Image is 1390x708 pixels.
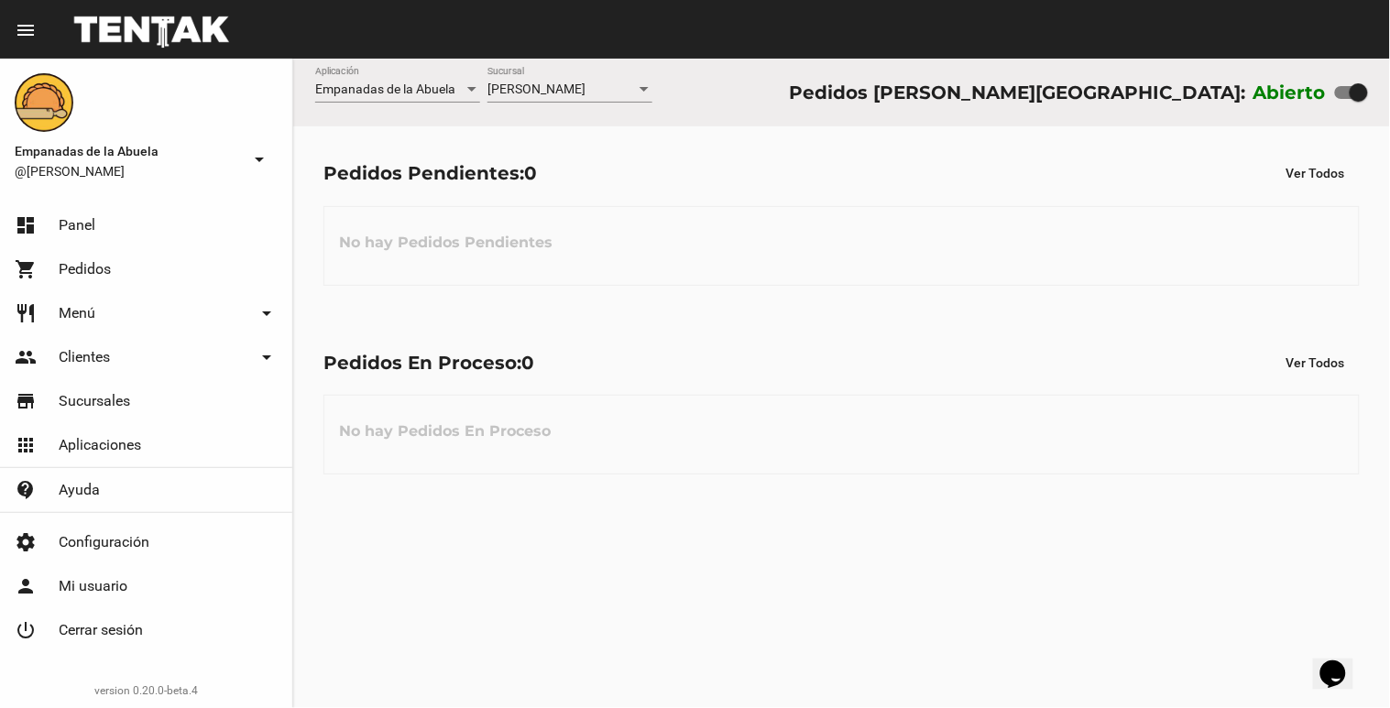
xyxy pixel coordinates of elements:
[15,258,37,280] mat-icon: shopping_cart
[59,436,141,454] span: Aplicaciones
[324,215,567,270] h3: No hay Pedidos Pendientes
[15,531,37,553] mat-icon: settings
[524,162,537,184] span: 0
[315,82,455,96] span: Empanadas de la Abuela
[15,681,278,700] div: version 0.20.0-beta.4
[15,575,37,597] mat-icon: person
[15,479,37,501] mat-icon: contact_support
[1253,78,1327,107] label: Abierto
[59,621,143,639] span: Cerrar sesión
[15,434,37,456] mat-icon: apps
[15,19,37,41] mat-icon: menu
[323,348,534,377] div: Pedidos En Proceso:
[59,392,130,410] span: Sucursales
[59,577,127,595] span: Mi usuario
[789,78,1245,107] div: Pedidos [PERSON_NAME][GEOGRAPHIC_DATA]:
[15,140,241,162] span: Empanadas de la Abuela
[256,302,278,324] mat-icon: arrow_drop_down
[59,216,95,234] span: Panel
[59,304,95,322] span: Menú
[1313,635,1372,690] iframe: chat widget
[15,619,37,641] mat-icon: power_settings_new
[248,148,270,170] mat-icon: arrow_drop_down
[15,73,73,132] img: f0136945-ed32-4f7c-91e3-a375bc4bb2c5.png
[59,481,100,499] span: Ayuda
[521,352,534,374] span: 0
[15,346,37,368] mat-icon: people
[59,260,111,278] span: Pedidos
[15,302,37,324] mat-icon: restaurant
[487,82,586,96] span: [PERSON_NAME]
[15,162,241,180] span: @[PERSON_NAME]
[59,348,110,366] span: Clientes
[15,390,37,412] mat-icon: store
[1272,346,1360,379] button: Ver Todos
[1286,355,1345,370] span: Ver Todos
[256,346,278,368] mat-icon: arrow_drop_down
[1272,157,1360,190] button: Ver Todos
[324,404,565,459] h3: No hay Pedidos En Proceso
[1286,166,1345,180] span: Ver Todos
[323,158,537,188] div: Pedidos Pendientes:
[59,533,149,551] span: Configuración
[15,214,37,236] mat-icon: dashboard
